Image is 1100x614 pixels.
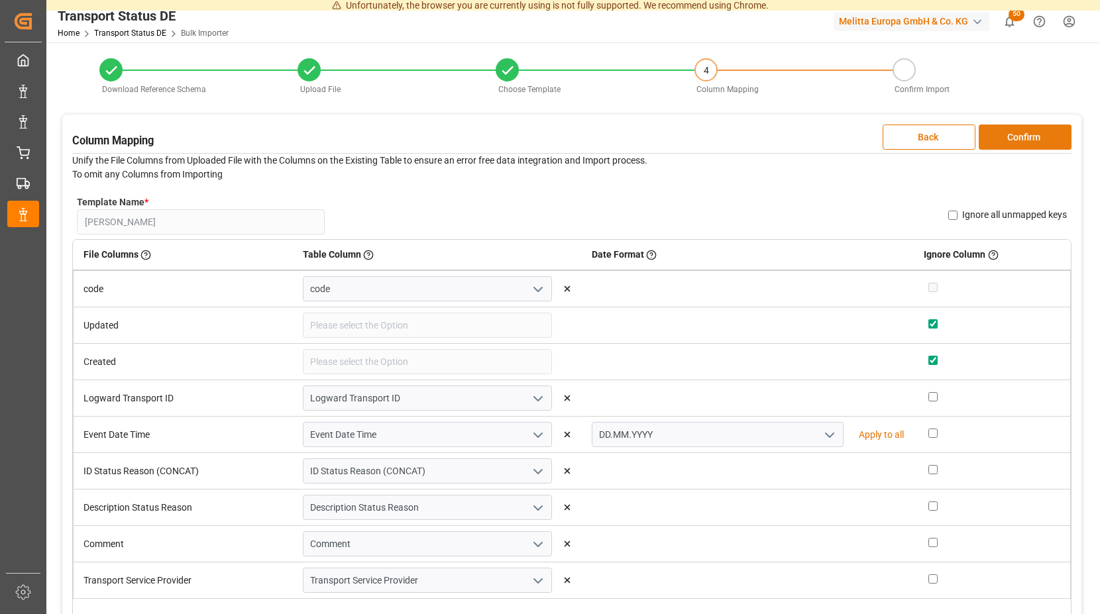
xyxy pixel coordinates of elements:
[58,28,80,38] a: Home
[696,60,716,81] div: 4
[303,422,552,447] input: Please select the Option
[74,380,293,417] td: Logward Transport ID
[303,243,572,266] div: Table Column
[895,85,950,94] span: Confirm Import
[834,9,995,34] button: Melitta Europa GmbH & Co. KG
[527,497,547,518] button: open menu
[592,422,844,447] input: Select a Date Format
[303,495,552,520] input: Please select the Option
[303,385,552,411] input: Please select the Option
[527,534,547,554] button: open menu
[300,85,341,94] span: Upload File
[818,425,838,445] button: open menu
[77,195,148,209] label: Template Name
[74,562,293,599] td: Transport Service Provider
[859,428,904,442] p: Apply to all
[962,208,1067,222] label: Ignore all unmapped keys
[303,276,552,301] input: Please select the Option
[303,313,552,338] input: Please select the Option
[527,388,547,409] button: open menu
[1024,7,1054,36] button: Help Center
[74,417,293,453] td: Event Date Time
[979,125,1072,150] button: Confirm
[527,570,547,591] button: open menu
[527,425,547,445] button: open menu
[592,243,904,266] div: Date Format
[94,28,166,38] a: Transport Status DE
[74,344,293,380] td: Created
[74,270,293,307] td: code
[498,85,561,94] span: Choose Template
[303,458,552,484] input: Please select the Option
[83,243,283,266] div: File Columns
[74,526,293,562] td: Comment
[303,349,552,374] input: Please select the Option
[527,461,547,482] button: open menu
[102,85,206,94] span: Download Reference Schema
[527,279,547,299] button: open menu
[834,12,989,31] div: Melitta Europa GmbH & Co. KG
[995,7,1024,36] button: show 50 new notifications
[303,568,552,593] input: Please select the Option
[72,154,1072,181] p: Unify the File Columns from Uploaded File with the Columns on the Existing Table to ensure an err...
[74,489,293,526] td: Description Status Reason
[58,6,229,26] div: Transport Status DE
[1009,8,1024,21] span: 50
[72,133,154,150] h3: Column Mapping
[303,531,552,556] input: Please select the Option
[74,453,293,489] td: ID Status Reason (CONCAT)
[74,307,293,344] td: Updated
[924,243,1060,266] div: Ignore Column
[883,125,975,150] button: Back
[696,85,759,94] span: Column Mapping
